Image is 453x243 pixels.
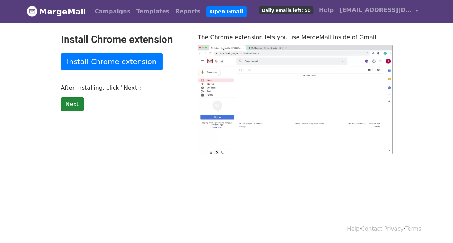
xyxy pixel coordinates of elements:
h2: Install Chrome extension [61,34,187,46]
a: MergeMail [27,4,86,19]
a: Install Chrome extension [61,53,163,70]
a: Contact [361,226,382,232]
p: The Chrome extension lets you use MergeMail inside of Gmail: [198,34,392,41]
iframe: Chat Widget [417,208,453,243]
a: Help [347,226,359,232]
a: Reports [172,4,204,19]
a: Open Gmail [206,6,247,17]
span: [EMAIL_ADDRESS][DOMAIN_NAME] [339,6,412,14]
span: Daily emails left: 50 [259,6,313,14]
p: After installing, click "Next": [61,84,187,92]
a: Next [61,97,84,111]
a: [EMAIL_ADDRESS][DOMAIN_NAME] [337,3,421,20]
a: Daily emails left: 50 [256,3,316,17]
a: Templates [133,4,172,19]
a: Help [316,3,337,17]
img: MergeMail logo [27,6,37,17]
a: Privacy [384,226,403,232]
a: Terms [405,226,421,232]
a: Campaigns [92,4,133,19]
